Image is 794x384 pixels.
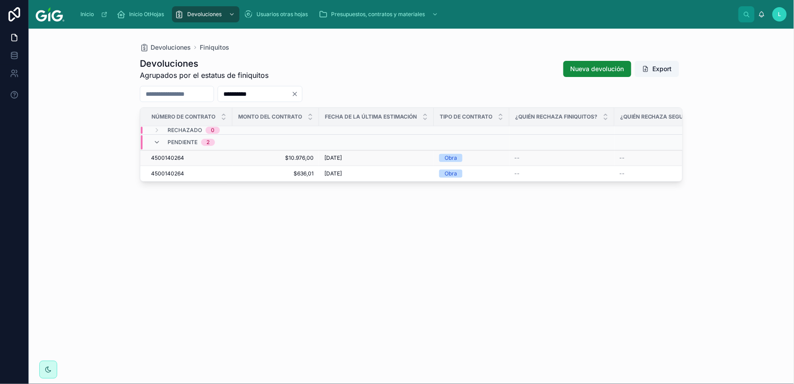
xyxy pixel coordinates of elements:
[324,154,342,162] span: [DATE]
[71,4,739,24] div: scrollable content
[445,154,457,162] div: Obra
[129,11,164,18] span: Inicio OtHojas
[440,113,492,120] span: Tipo de contrato
[211,127,214,134] div: 0
[331,11,425,18] span: Presupuestos, contratos y materiales
[151,170,184,177] span: 4500140264
[620,170,625,177] span: --
[168,139,197,146] span: Pendiente
[620,154,625,162] span: --
[238,113,302,120] span: Monto del contrato
[241,6,314,22] a: Usuarios otras hojas
[439,154,504,162] a: Obra
[515,154,609,162] a: --
[187,11,222,18] span: Devoluciones
[238,154,314,162] a: $10.976,00
[515,170,520,177] span: --
[635,61,679,77] button: Export
[778,11,781,18] span: L
[151,154,184,162] span: 4500140264
[151,154,227,162] a: 4500140264
[140,43,191,52] a: Devoluciones
[140,70,269,81] span: Agrupados por el estatus de finiquitos
[206,139,210,146] div: 2
[114,6,170,22] a: Inicio OtHojas
[324,170,342,177] span: [DATE]
[620,113,725,120] span: ¿Quién rechaza Seguridad Social?
[36,7,64,21] img: App logo
[515,170,609,177] a: --
[325,113,417,120] span: Fecha de la última estimación
[200,43,229,52] a: Finiquitos
[620,170,736,177] a: --
[172,6,239,22] a: Devoluciones
[76,6,112,22] a: Inicio
[439,170,504,178] a: Obra
[571,64,624,73] span: Nueva devolución
[168,127,202,134] span: Rechazado
[324,170,429,177] a: [DATE]
[80,11,94,18] span: Inicio
[291,90,302,98] button: Clear
[140,57,269,70] h1: Devoluciones
[256,11,308,18] span: Usuarios otras hojas
[445,170,457,178] div: Obra
[238,170,314,177] a: $636,01
[515,154,520,162] span: --
[151,113,215,120] span: Número de contrato
[151,43,191,52] span: Devoluciones
[316,6,443,22] a: Presupuestos, contratos y materiales
[620,154,736,162] a: --
[324,154,429,162] a: [DATE]
[515,113,597,120] span: ¿Quién rechaza Finiquitos?
[151,170,227,177] a: 4500140264
[563,61,631,77] button: Nueva devolución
